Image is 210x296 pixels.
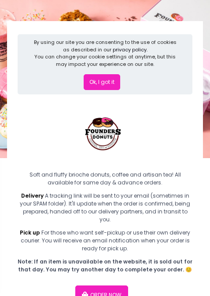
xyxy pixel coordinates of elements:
[18,192,192,224] div: A tracking link will be sent to your email (sometimes in your SPAM folder). It'll update when the...
[21,192,44,199] b: Delivery
[18,171,192,187] div: Soft and fluffy brioche donuts, coffee and artisan tea! All available for same day & advance orders.
[18,229,192,253] div: For those who want self-pickup or use their own delivery courier. You will receive an email notif...
[71,100,137,166] img: Founders Donuts
[84,74,120,90] button: Ok, I got it
[18,258,192,274] div: Note: If an item is unavailable on the website, it is sold out for that day. You may try another ...
[113,46,147,53] a: privacy policy.
[20,229,40,236] b: Pick up
[31,39,179,68] div: By using our site you are consenting to the use of cookies as described in our You can change you...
